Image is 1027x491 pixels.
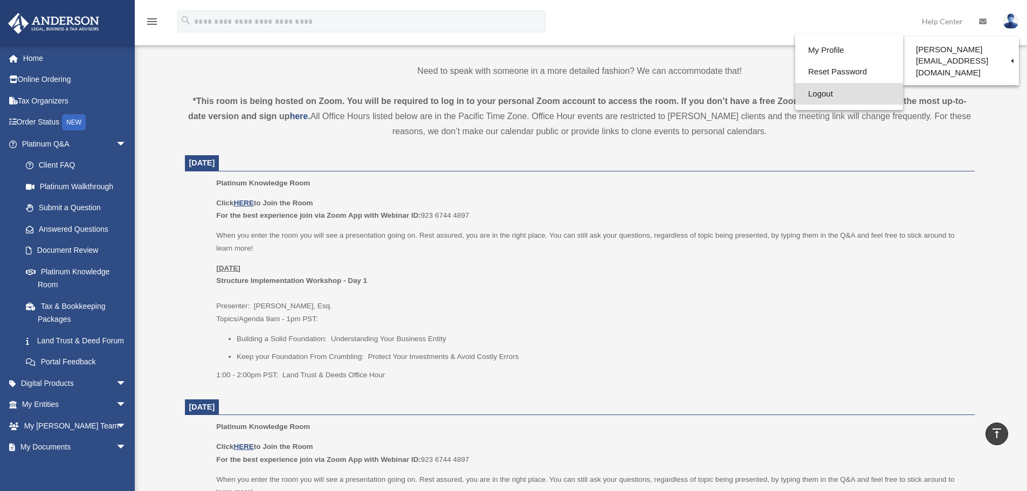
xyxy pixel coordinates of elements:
[990,427,1003,440] i: vertical_align_top
[116,133,137,155] span: arrow_drop_down
[189,158,215,167] span: [DATE]
[15,155,143,176] a: Client FAQ
[216,211,421,219] b: For the best experience join via Zoom App with Webinar ID:
[15,295,143,330] a: Tax & Bookkeeping Packages
[233,199,253,207] a: HERE
[795,83,903,105] a: Logout
[216,179,310,187] span: Platinum Knowledge Room
[216,442,313,451] b: Click to Join the Room
[62,114,86,130] div: NEW
[185,94,975,139] div: All Office Hours listed below are in the Pacific Time Zone. Office Hour events are restricted to ...
[185,64,975,79] p: Need to speak with someone in a more detailed fashion? We can accommodate that!
[216,197,967,222] p: 923 6744 4897
[8,394,143,416] a: My Entitiesarrow_drop_down
[237,350,967,363] li: Keep your Foundation From Crumbling: Protect Your Investments & Avoid Costly Errors
[1003,13,1019,29] img: User Pic
[290,112,308,121] a: here
[146,19,158,28] a: menu
[216,262,967,326] p: Presenter: [PERSON_NAME], Esq. Topics/Agenda 9am - 1pm PST:
[15,176,143,197] a: Platinum Walkthrough
[8,69,143,91] a: Online Ordering
[8,112,143,134] a: Order StatusNEW
[189,403,215,411] span: [DATE]
[216,369,967,382] p: 1:00 - 2:00pm PST: Land Trust & Deeds Office Hour
[216,229,967,254] p: When you enter the room you will see a presentation going on. Rest assured, you are in the right ...
[308,112,310,121] strong: .
[15,351,143,373] a: Portal Feedback
[216,264,240,272] u: [DATE]
[8,372,143,394] a: Digital Productsarrow_drop_down
[116,372,137,395] span: arrow_drop_down
[8,437,143,458] a: My Documentsarrow_drop_down
[116,437,137,459] span: arrow_drop_down
[188,96,967,121] strong: *This room is being hosted on Zoom. You will be required to log in to your personal Zoom account ...
[15,261,137,295] a: Platinum Knowledge Room
[116,394,137,416] span: arrow_drop_down
[903,39,1019,82] a: [PERSON_NAME][EMAIL_ADDRESS][DOMAIN_NAME]
[15,197,143,219] a: Submit a Question
[233,442,253,451] a: HERE
[180,15,192,26] i: search
[146,15,158,28] i: menu
[795,39,903,61] a: My Profile
[8,133,143,155] a: Platinum Q&Aarrow_drop_down
[15,240,143,261] a: Document Review
[216,199,313,207] b: Click to Join the Room
[237,333,967,345] li: Building a Solid Foundation: Understanding Your Business Entity
[216,455,421,464] b: For the best experience join via Zoom App with Webinar ID:
[15,218,143,240] a: Answered Questions
[5,13,102,34] img: Anderson Advisors Platinum Portal
[985,423,1008,445] a: vertical_align_top
[8,415,143,437] a: My [PERSON_NAME] Teamarrow_drop_down
[795,61,903,83] a: Reset Password
[8,90,143,112] a: Tax Organizers
[116,415,137,437] span: arrow_drop_down
[15,330,143,351] a: Land Trust & Deed Forum
[216,423,310,431] span: Platinum Knowledge Room
[216,276,367,285] b: Structure Implementation Workshop - Day 1
[8,47,143,69] a: Home
[216,440,967,466] p: 923 6744 4897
